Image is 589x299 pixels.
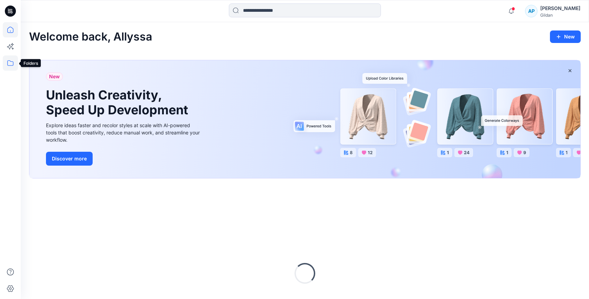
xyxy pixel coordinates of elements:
span: New [49,72,60,81]
button: New [550,30,581,43]
a: Discover more [46,152,202,166]
div: [PERSON_NAME] [540,4,580,12]
h2: Welcome back, Allyssa [29,30,152,43]
h1: Unleash Creativity, Speed Up Development [46,88,191,117]
div: Gildan [540,12,580,18]
button: Discover more [46,152,93,166]
div: AP [525,5,537,17]
div: Explore ideas faster and recolor styles at scale with AI-powered tools that boost creativity, red... [46,122,202,143]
